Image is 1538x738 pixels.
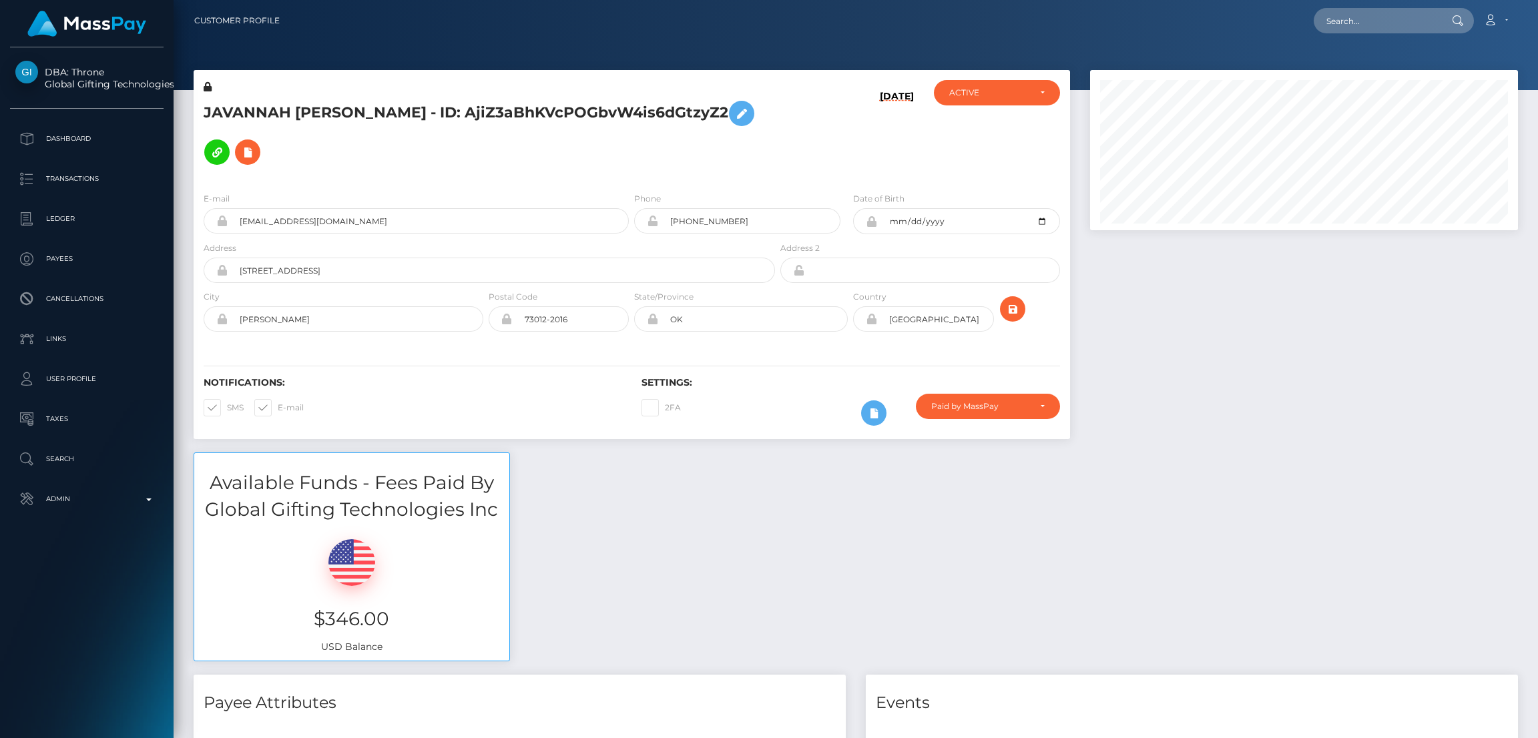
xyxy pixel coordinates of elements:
[10,402,164,436] a: Taxes
[934,80,1060,105] button: ACTIVE
[15,409,158,429] p: Taxes
[10,122,164,155] a: Dashboard
[204,691,836,715] h4: Payee Attributes
[10,322,164,356] a: Links
[15,129,158,149] p: Dashboard
[15,209,158,229] p: Ledger
[254,399,304,416] label: E-mail
[204,242,236,254] label: Address
[10,66,164,90] span: DBA: Throne Global Gifting Technologies Inc
[15,329,158,349] p: Links
[15,249,158,269] p: Payees
[204,399,244,416] label: SMS
[949,87,1029,98] div: ACTIVE
[10,242,164,276] a: Payees
[10,482,164,516] a: Admin
[642,399,681,416] label: 2FA
[10,442,164,476] a: Search
[931,401,1029,412] div: Paid by MassPay
[634,291,694,303] label: State/Province
[194,470,509,522] h3: Available Funds - Fees Paid By Global Gifting Technologies Inc
[204,193,230,205] label: E-mail
[10,282,164,316] a: Cancellations
[10,202,164,236] a: Ledger
[204,606,499,632] h3: $346.00
[194,522,509,661] div: USD Balance
[876,691,1508,715] h4: Events
[204,377,621,388] h6: Notifications:
[780,242,820,254] label: Address 2
[880,91,914,176] h6: [DATE]
[853,193,905,205] label: Date of Birth
[10,362,164,396] a: User Profile
[194,7,280,35] a: Customer Profile
[15,169,158,189] p: Transactions
[642,377,1059,388] h6: Settings:
[916,394,1060,419] button: Paid by MassPay
[1314,8,1439,33] input: Search...
[204,94,768,171] h5: JAVANNAH [PERSON_NAME] - ID: AjiZ3aBhKVcPOGbvW4is6dGtzyZ2
[15,61,38,83] img: Global Gifting Technologies Inc
[15,369,158,389] p: User Profile
[634,193,661,205] label: Phone
[853,291,886,303] label: Country
[15,449,158,469] p: Search
[204,291,220,303] label: City
[489,291,537,303] label: Postal Code
[15,489,158,509] p: Admin
[328,539,375,586] img: USD.png
[10,162,164,196] a: Transactions
[27,11,146,37] img: MassPay Logo
[15,289,158,309] p: Cancellations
